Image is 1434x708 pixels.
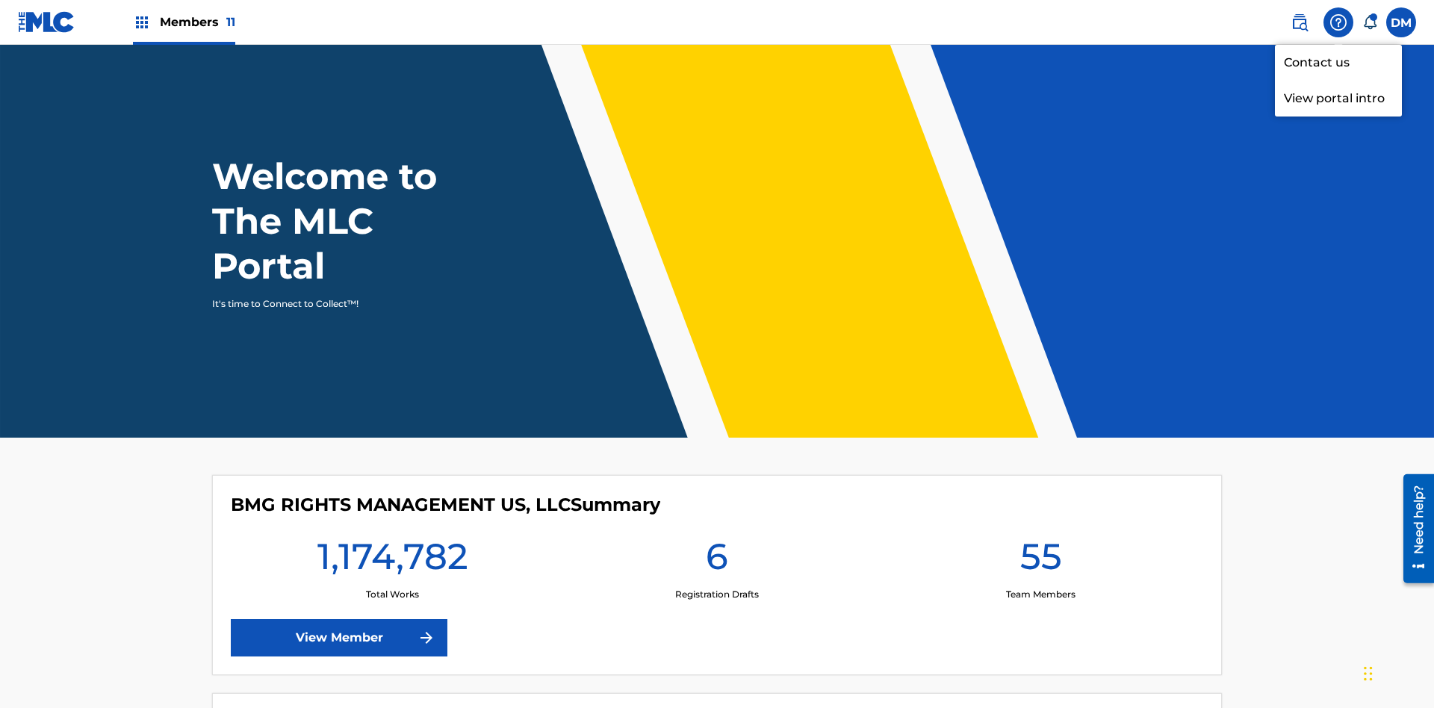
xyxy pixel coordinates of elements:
div: Help [1323,7,1353,37]
h1: 55 [1020,534,1062,588]
img: MLC Logo [18,11,75,33]
p: View portal intro [1275,81,1402,117]
span: Members [160,13,235,31]
img: f7272a7cc735f4ea7f67.svg [418,629,435,647]
iframe: Chat Widget [1359,636,1434,708]
span: 11 [226,15,235,29]
img: search [1291,13,1309,31]
a: Contact us [1275,45,1402,81]
h1: 6 [706,534,728,588]
h1: 1,174,782 [317,534,468,588]
h1: Welcome to The MLC Portal [212,154,491,288]
a: Public Search [1285,7,1314,37]
a: View Member [231,619,447,656]
img: Top Rightsholders [133,13,151,31]
div: Drag [1364,651,1373,696]
div: User Menu [1386,7,1416,37]
div: Notifications [1362,15,1377,30]
p: Registration Drafts [675,588,759,601]
p: Total Works [366,588,419,601]
img: help [1329,13,1347,31]
p: It's time to Connect to Collect™! [212,297,471,311]
iframe: Resource Center [1392,468,1434,591]
h4: BMG RIGHTS MANAGEMENT US, LLC [231,494,660,516]
p: Team Members [1006,588,1075,601]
